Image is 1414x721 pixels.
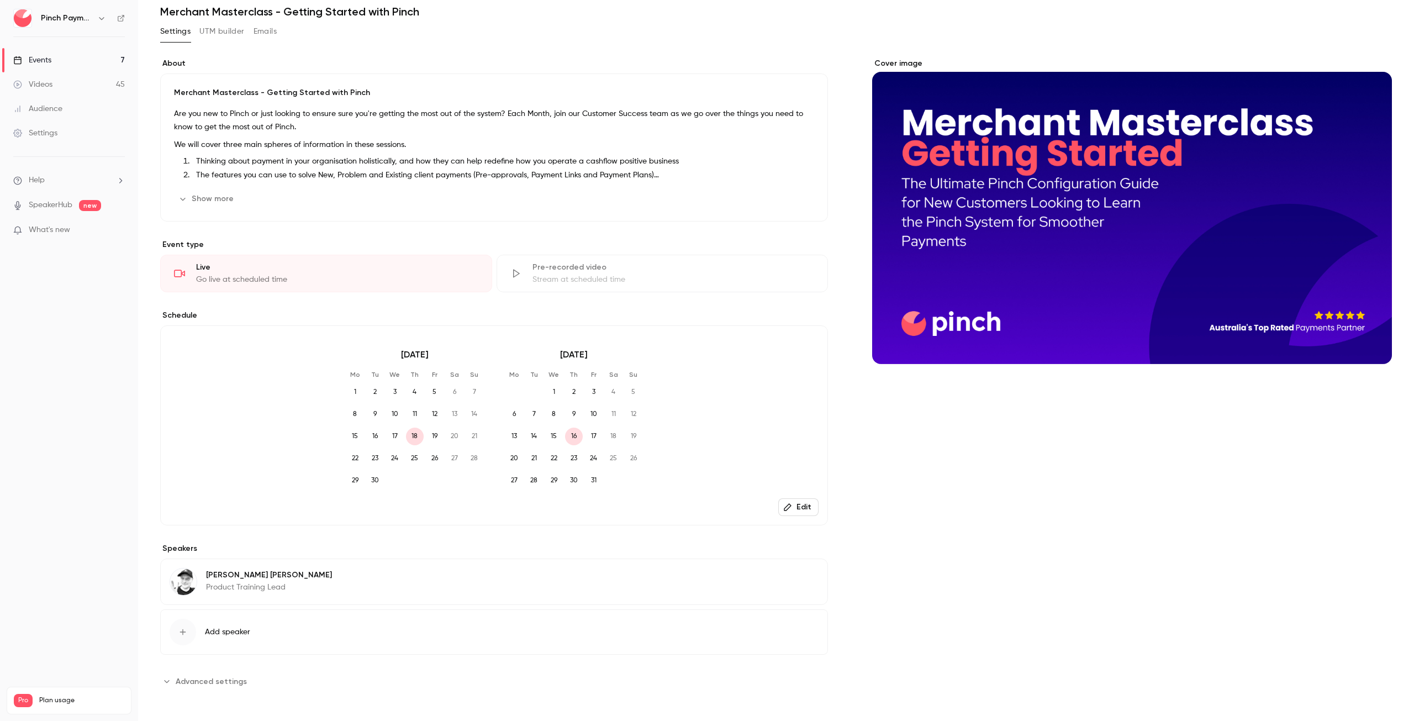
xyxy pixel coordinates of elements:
button: UTM builder [199,23,244,40]
span: 16 [366,428,384,445]
button: Emails [254,23,277,40]
span: 28 [466,450,483,467]
p: Su [466,370,483,379]
div: LiveGo live at scheduled time [160,255,492,292]
span: What's new [29,224,70,236]
p: We [545,370,563,379]
span: 11 [406,406,424,423]
span: 1 [346,383,364,401]
p: We [386,370,404,379]
span: 17 [585,428,603,445]
span: 8 [346,406,364,423]
p: Su [625,370,642,379]
span: 16 [565,428,583,445]
span: 22 [545,450,563,467]
span: 13 [446,406,463,423]
span: 26 [426,450,444,467]
p: Sa [605,370,622,379]
button: Advanced settings [160,672,254,690]
span: 8 [545,406,563,423]
span: Add speaker [205,627,250,638]
div: Events [13,55,51,66]
p: Mo [505,370,523,379]
p: Are you new to Pinch or just looking to ensure sure you're getting the most out of the system? Ea... [174,107,814,134]
span: 28 [525,472,543,490]
span: 15 [545,428,563,445]
span: 18 [406,428,424,445]
li: Thinking about payment in your organisation holistically, and how they can help redefine how you ... [192,156,814,167]
button: Edit [778,498,819,516]
span: 18 [605,428,622,445]
span: 4 [406,383,424,401]
span: 13 [505,428,523,445]
span: 7 [466,383,483,401]
span: 15 [346,428,364,445]
p: We will cover three main spheres of information in these sessions. [174,138,814,151]
span: 14 [525,428,543,445]
span: 10 [585,406,603,423]
p: Event type [160,239,828,250]
img: Cameron Taylor [170,569,197,595]
span: 3 [585,383,603,401]
div: Audience [13,103,62,114]
li: help-dropdown-opener [13,175,125,186]
span: 5 [625,383,642,401]
span: 23 [366,450,384,467]
span: 25 [605,450,622,467]
span: 1 [545,383,563,401]
span: 4 [605,383,622,401]
div: Go live at scheduled time [196,274,478,285]
div: Live [196,262,478,273]
span: 24 [585,450,603,467]
span: 25 [406,450,424,467]
span: 19 [625,428,642,445]
span: 30 [366,472,384,490]
span: 5 [426,383,444,401]
span: 17 [386,428,404,445]
div: Cameron Taylor[PERSON_NAME] [PERSON_NAME]Product Training Lead [160,559,828,605]
img: Pinch Payments [14,9,31,27]
h1: Merchant Masterclass - Getting Started with Pinch [160,5,1392,18]
p: [DATE] [505,348,642,361]
label: Speakers [160,543,828,554]
span: Plan usage [39,696,124,705]
span: 20 [446,428,463,445]
p: Tu [525,370,543,379]
span: 19 [426,428,444,445]
div: Pre-recorded video [532,262,815,273]
span: 9 [366,406,384,423]
div: Videos [13,79,52,90]
span: 30 [565,472,583,490]
span: 21 [466,428,483,445]
button: Add speaker [160,609,828,655]
span: new [79,200,101,211]
p: [DATE] [346,348,483,361]
span: 29 [545,472,563,490]
span: 2 [565,383,583,401]
div: Stream at scheduled time [532,274,815,285]
span: 9 [565,406,583,423]
p: Fr [585,370,603,379]
span: 24 [386,450,404,467]
button: Show more [174,190,240,208]
button: Settings [160,23,191,40]
span: 6 [446,383,463,401]
span: 6 [505,406,523,423]
section: Cover image [872,58,1392,364]
span: 27 [446,450,463,467]
p: Schedule [160,310,828,321]
span: 20 [505,450,523,467]
span: 31 [585,472,603,490]
label: Cover image [872,58,1392,69]
span: 29 [346,472,364,490]
span: 2 [366,383,384,401]
span: 27 [505,472,523,490]
span: 22 [346,450,364,467]
p: Tu [366,370,384,379]
span: 26 [625,450,642,467]
span: 12 [625,406,642,423]
li: The features you can use to solve New, Problem and Existing client payments (Pre-approvals, Payme... [192,170,814,181]
a: SpeakerHub [29,199,72,211]
p: Sa [446,370,463,379]
label: About [160,58,828,69]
